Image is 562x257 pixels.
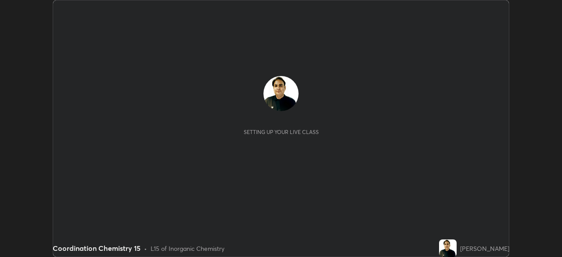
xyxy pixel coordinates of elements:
[151,244,224,253] div: L15 of Inorganic Chemistry
[263,76,299,111] img: 756836a876de46d1bda29e5641fbe2af.jpg
[439,239,457,257] img: 756836a876de46d1bda29e5641fbe2af.jpg
[244,129,319,135] div: Setting up your live class
[53,243,140,253] div: Coordination Chemistry 15
[144,244,147,253] div: •
[460,244,509,253] div: [PERSON_NAME]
